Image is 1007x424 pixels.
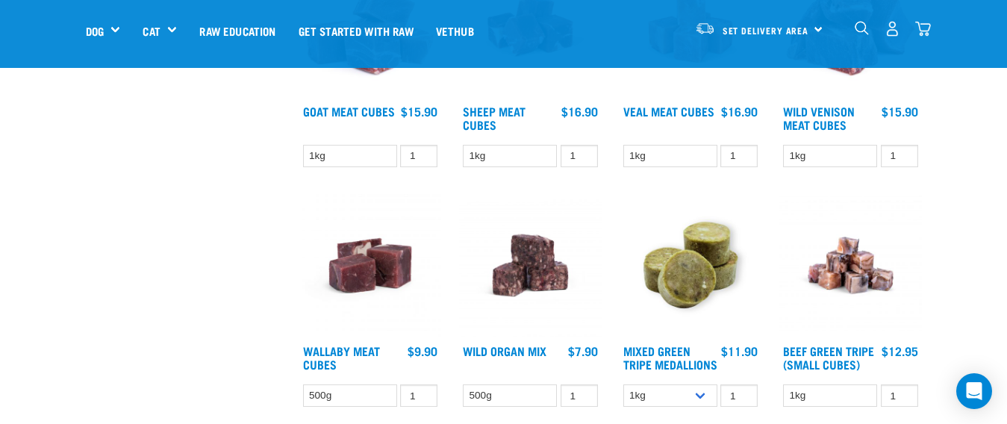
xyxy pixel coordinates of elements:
div: $12.95 [882,344,918,358]
input: 1 [881,145,918,168]
a: Veal Meat Cubes [623,107,714,114]
img: Wallaby Meat Cubes [299,194,442,337]
img: Mixed Green Tripe [620,194,762,337]
div: $11.90 [721,344,758,358]
div: $16.90 [721,105,758,118]
a: Mixed Green Tripe Medallions [623,347,717,367]
img: home-icon-1@2x.png [855,21,869,35]
div: $7.90 [568,344,598,358]
img: user.png [885,21,900,37]
img: van-moving.png [695,22,715,35]
img: Beef Tripe Bites 1634 [779,194,922,337]
a: Sheep Meat Cubes [463,107,526,128]
a: Wallaby Meat Cubes [303,347,380,367]
div: Open Intercom Messenger [956,373,992,409]
input: 1 [561,145,598,168]
img: Wild Organ Mix [459,194,602,337]
input: 1 [720,384,758,408]
div: $9.90 [408,344,437,358]
a: Raw Education [188,1,287,60]
input: 1 [720,145,758,168]
a: Wild Venison Meat Cubes [783,107,855,128]
a: Goat Meat Cubes [303,107,395,114]
input: 1 [881,384,918,408]
div: $15.90 [401,105,437,118]
img: home-icon@2x.png [915,21,931,37]
a: Beef Green Tripe (Small Cubes) [783,347,874,367]
a: Vethub [425,1,485,60]
input: 1 [400,384,437,408]
input: 1 [561,384,598,408]
a: Wild Organ Mix [463,347,546,354]
span: Set Delivery Area [723,28,809,33]
input: 1 [400,145,437,168]
div: $15.90 [882,105,918,118]
div: $16.90 [561,105,598,118]
a: Get started with Raw [287,1,425,60]
a: Dog [86,22,104,40]
a: Cat [143,22,160,40]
